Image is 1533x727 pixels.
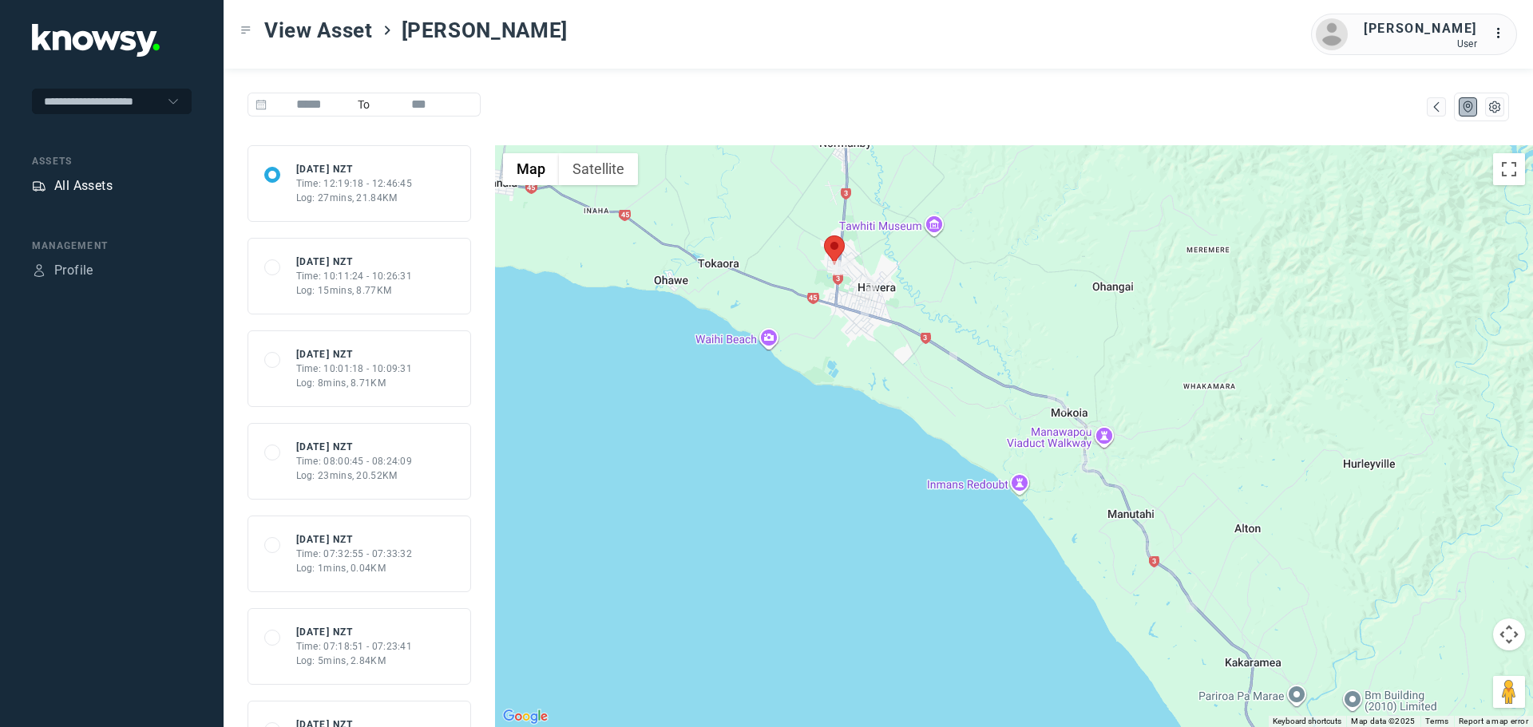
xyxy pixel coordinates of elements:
button: Drag Pegman onto the map to open Street View [1493,676,1525,708]
button: Toggle fullscreen view [1493,153,1525,185]
div: Log: 5mins, 2.84KM [296,654,413,668]
span: [PERSON_NAME] [402,16,568,45]
div: Time: 08:00:45 - 08:24:09 [296,454,413,468]
div: Management [32,239,192,253]
a: Terms (opens in new tab) [1425,717,1449,725]
tspan: ... [1494,27,1510,39]
a: Open this area in Google Maps (opens a new window) [499,706,552,727]
button: Map camera controls [1493,618,1525,650]
div: [DATE] NZT [296,347,413,362]
div: Log: 15mins, 8.77KM [296,283,413,298]
div: Profile [54,261,93,280]
div: Time: 07:32:55 - 07:33:32 [296,547,413,561]
div: [DATE] NZT [296,440,413,454]
a: Report a map error [1459,717,1528,725]
div: Time: 10:11:24 - 10:26:31 [296,269,413,283]
div: : [1493,24,1512,43]
div: Assets [32,179,46,193]
div: [DATE] NZT [296,532,413,547]
span: View Asset [264,16,373,45]
div: List [1487,100,1502,114]
div: Map [1429,100,1444,114]
span: Map data ©2025 [1351,717,1416,725]
div: > [381,24,394,37]
div: Profile [32,263,46,278]
div: : [1493,24,1512,45]
button: Keyboard shortcuts [1273,716,1341,727]
div: Log: 1mins, 0.04KM [296,561,413,575]
a: ProfileProfile [32,261,93,280]
button: Show street map [503,153,559,185]
div: All Assets [54,176,113,196]
div: [DATE] NZT [296,162,413,176]
div: Time: 07:18:51 - 07:23:41 [296,639,413,654]
img: Application Logo [32,24,160,57]
div: Log: 27mins, 21.84KM [296,191,413,205]
div: [PERSON_NAME] [1364,19,1477,38]
button: Show satellite imagery [559,153,638,185]
div: Time: 10:01:18 - 10:09:31 [296,362,413,376]
div: User [1364,38,1477,49]
div: Time: 12:19:18 - 12:46:45 [296,176,413,191]
img: avatar.png [1316,18,1348,50]
div: [DATE] NZT [296,625,413,639]
div: Assets [32,154,192,168]
div: Log: 23mins, 20.52KM [296,468,413,483]
div: Toggle Menu [240,25,252,36]
div: Log: 8mins, 8.71KM [296,376,413,390]
img: Google [499,706,552,727]
div: Map [1461,100,1476,114]
div: [DATE] NZT [296,255,413,269]
span: To [351,93,377,117]
a: AssetsAll Assets [32,176,113,196]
